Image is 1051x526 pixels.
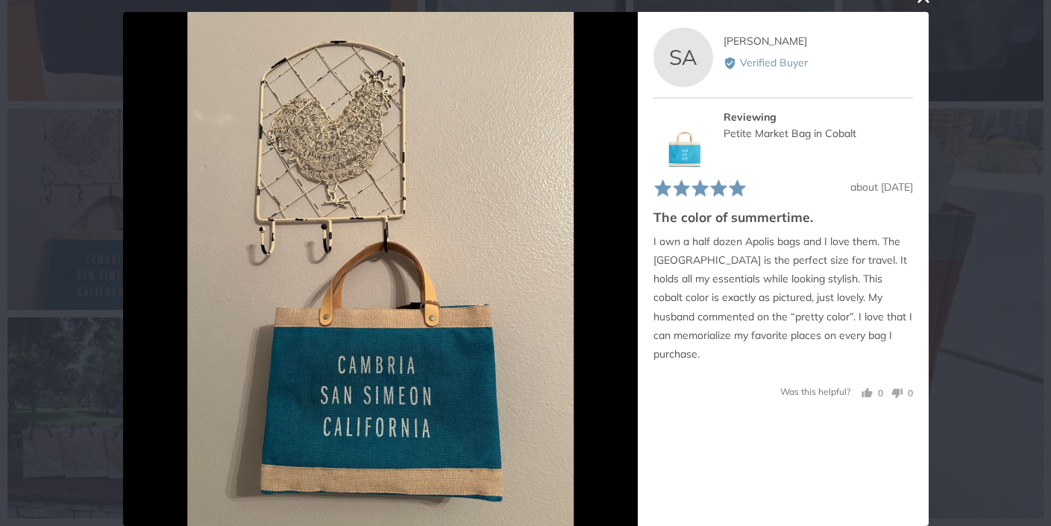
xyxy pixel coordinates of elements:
[723,55,912,72] div: Verified Buyer
[862,386,883,400] button: Yes
[653,232,913,364] p: I own a half dozen Apolis bags and I love them. The [GEOGRAPHIC_DATA] is the perfect size for tra...
[723,127,856,140] a: Petite Market Bag in Cobalt
[653,28,713,87] div: SA
[780,386,850,397] span: Was this helpful?
[653,109,713,168] img: Petite Market Bag in Cobalt
[653,208,913,226] h2: The color of summertime.
[850,180,913,194] span: about [DATE]
[187,12,574,526] img: Customer image
[723,34,806,48] span: [PERSON_NAME]
[723,109,912,125] div: Reviewing
[885,386,913,400] button: No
